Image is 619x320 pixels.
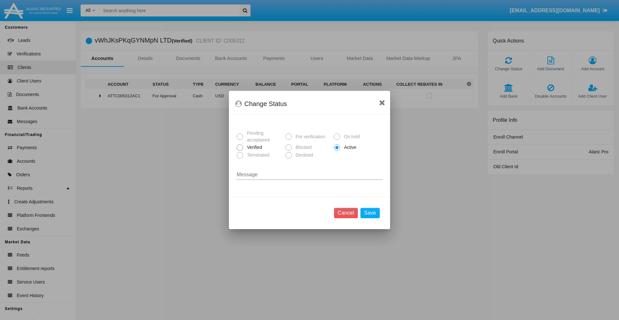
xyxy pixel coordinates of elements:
span: For verification [292,133,327,140]
span: Blocked [292,144,313,151]
span: Verified [243,144,264,151]
span: Pending acceptance [243,130,283,143]
span: Active [340,144,358,151]
span: Declined [292,152,315,159]
button: Save [360,208,380,218]
span: On hold [340,133,361,140]
button: Cancel [334,208,358,218]
div: Change Status [235,99,384,109]
span: Terminated [243,152,271,159]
